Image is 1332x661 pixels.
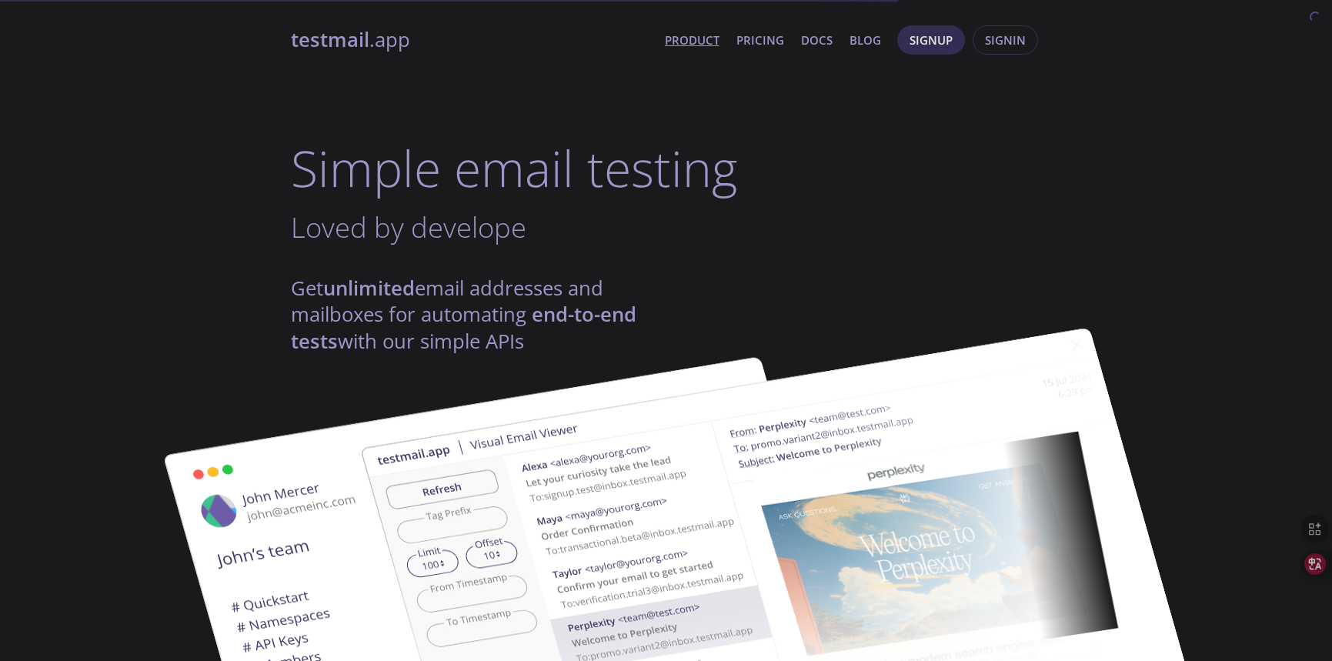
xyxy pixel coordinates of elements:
[291,139,1042,198] h1: Simple email testing
[910,30,953,50] span: Signup
[897,25,965,55] button: Signup
[291,301,636,354] strong: end-to-end tests
[291,27,653,53] a: testmail.app
[850,30,881,50] a: Blog
[291,275,666,355] h4: Get email addresses and mailboxes for automating with our simple APIs
[736,30,784,50] a: Pricing
[665,30,719,50] a: Product
[985,30,1026,50] span: Signin
[323,275,415,302] strong: unlimited
[973,25,1038,55] button: Signin
[801,30,833,50] a: Docs
[291,26,369,53] strong: testmail
[291,208,526,246] span: Loved by develope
